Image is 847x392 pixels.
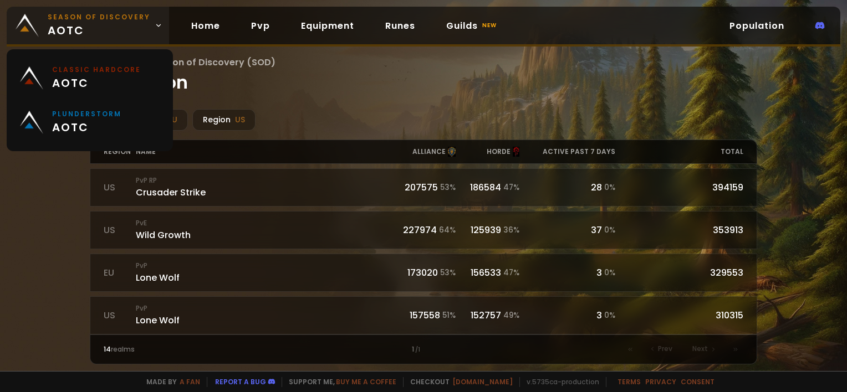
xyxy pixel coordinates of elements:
[618,377,641,386] a: Terms
[437,14,508,37] a: Guildsnew
[480,19,499,32] small: new
[52,65,141,75] small: Classic Hardcore
[452,377,513,386] a: [DOMAIN_NAME]
[403,377,513,387] span: Checkout
[721,14,793,37] a: Population
[52,119,121,136] span: aotc
[182,14,229,37] a: Home
[136,176,391,199] div: Crusader Strike
[692,344,708,354] span: Next
[104,344,263,354] div: realms
[48,12,150,39] span: aotc
[264,344,584,354] div: 1
[136,261,391,285] div: Lone Wolf
[180,377,200,386] a: a fan
[448,147,456,157] img: alliance
[104,344,111,354] span: 14
[140,377,200,387] span: Made by
[519,140,615,163] div: active past 7 days
[52,109,121,119] small: Plunderstorm
[215,377,266,386] a: Report a bug
[90,55,757,69] span: Wow Classic Season of Discovery (SOD)
[90,55,757,96] h1: Population
[415,345,420,354] small: / 1
[136,140,391,163] div: name
[136,303,391,313] small: PvP
[136,261,391,271] small: PvP
[391,140,455,163] div: alliance
[456,140,519,163] div: horde
[292,14,363,37] a: Equipment
[336,377,396,386] a: Buy me a coffee
[658,344,672,354] span: Prev
[235,114,245,126] span: US
[681,377,715,386] a: Consent
[136,176,391,185] small: PvP RP
[52,75,141,91] span: aotc
[13,56,166,100] a: Classic Hardcoreaotc
[376,14,424,37] a: Runes
[519,377,599,387] span: v. 5735ca - production
[136,218,391,242] div: Wild Growth
[136,303,391,327] div: Lone Wolf
[645,377,676,386] a: Privacy
[13,100,166,145] a: Plunderstormaotc
[7,7,169,44] a: Season of Discoveryaotc
[242,14,279,37] a: Pvp
[513,147,519,157] img: horde
[136,218,391,228] small: PvE
[282,377,396,387] span: Support me,
[192,109,256,131] div: Region
[615,140,743,163] div: total
[104,140,136,163] div: region
[48,12,150,22] small: Season of Discovery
